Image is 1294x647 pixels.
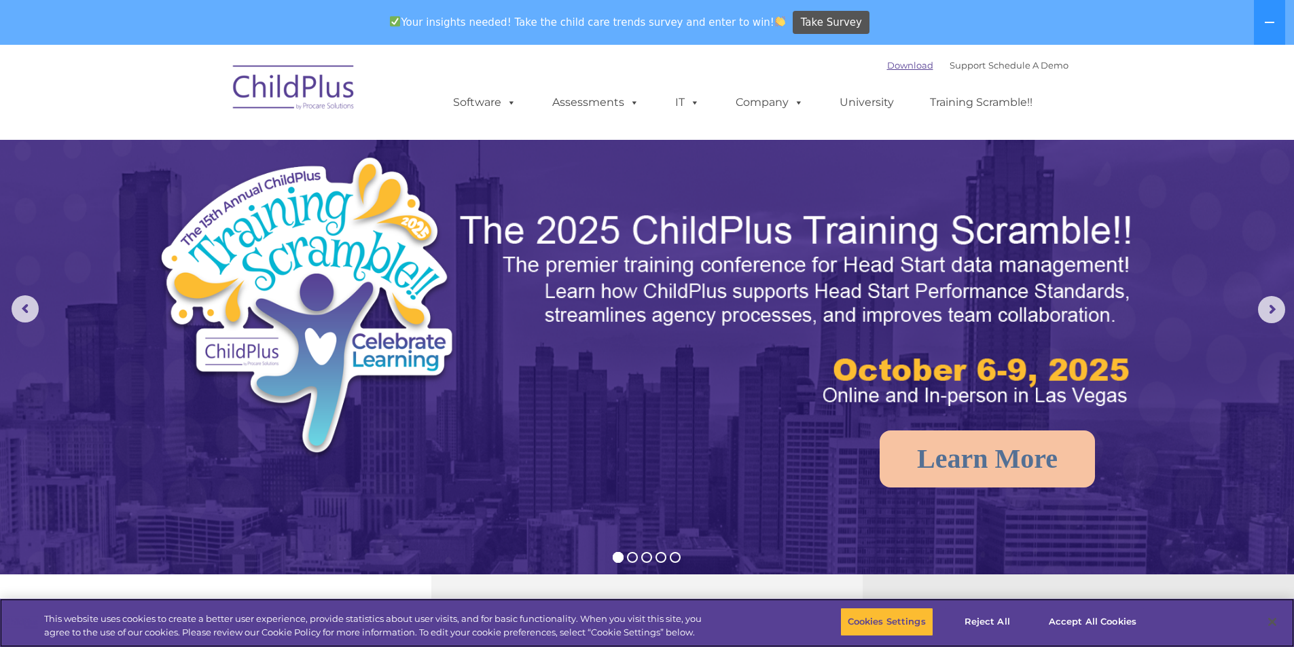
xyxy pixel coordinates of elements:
button: Accept All Cookies [1041,608,1144,636]
button: Close [1257,607,1287,637]
span: Take Survey [801,11,862,35]
a: Learn More [880,430,1095,487]
a: Assessments [539,89,653,116]
a: IT [662,89,713,116]
button: Cookies Settings [840,608,933,636]
a: Support [950,60,986,71]
div: This website uses cookies to create a better user experience, provide statistics about user visit... [44,612,712,639]
img: ChildPlus by Procare Solutions [226,56,362,124]
a: Training Scramble!! [916,89,1046,116]
span: Phone number [189,145,247,155]
font: | [887,60,1068,71]
a: Take Survey [793,11,869,35]
a: Company [722,89,817,116]
a: Schedule A Demo [988,60,1068,71]
span: Your insights needed! Take the child care trends survey and enter to win! [384,9,791,35]
img: 👏 [775,16,785,26]
a: Download [887,60,933,71]
span: Last name [189,90,230,100]
a: Software [439,89,530,116]
button: Reject All [945,608,1030,636]
img: ✅ [390,16,400,26]
a: University [826,89,907,116]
